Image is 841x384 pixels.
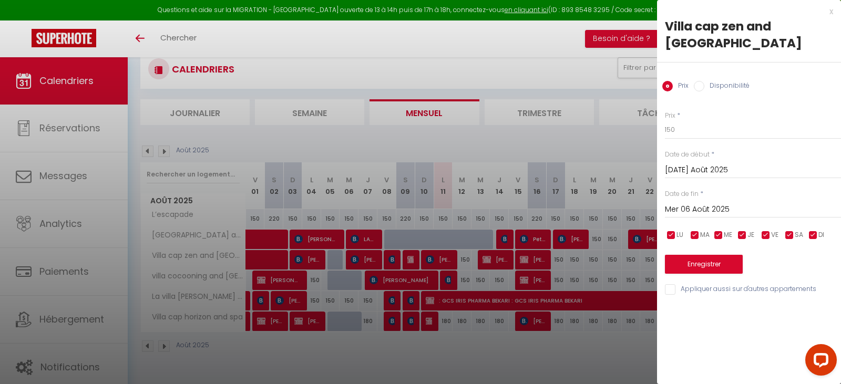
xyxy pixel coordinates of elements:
div: Villa cap zen and [GEOGRAPHIC_DATA] [665,18,833,51]
span: DI [818,230,824,240]
button: Enregistrer [665,255,743,274]
span: SA [795,230,803,240]
label: Date de fin [665,189,699,199]
label: Date de début [665,150,710,160]
span: JE [747,230,754,240]
span: MA [700,230,710,240]
label: Disponibilité [704,81,750,92]
span: ME [724,230,732,240]
span: VE [771,230,778,240]
iframe: LiveChat chat widget [797,340,841,384]
label: Prix [673,81,689,92]
span: LU [676,230,683,240]
div: x [657,5,833,18]
label: Prix [665,111,675,121]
